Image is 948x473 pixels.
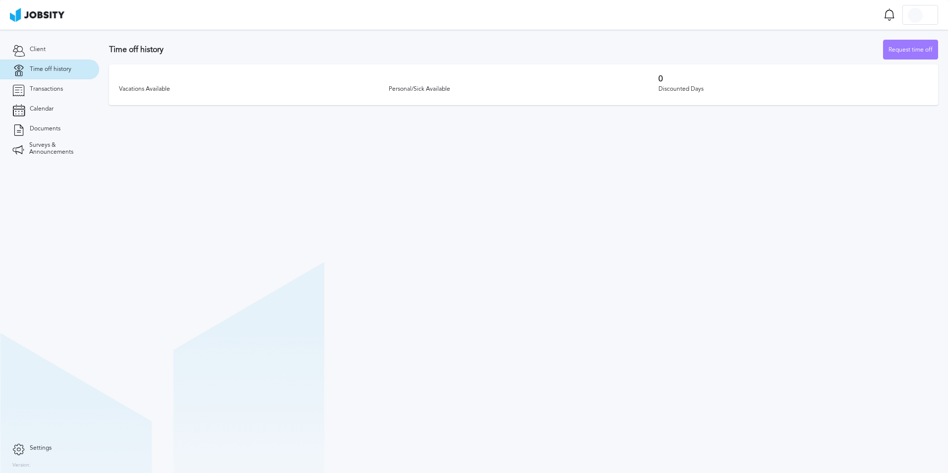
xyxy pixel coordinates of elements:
[883,40,938,59] button: Request time off
[30,106,54,113] span: Calendar
[30,125,60,132] span: Documents
[29,142,87,156] span: Surveys & Announcements
[884,40,938,60] div: Request time off
[10,8,64,22] img: ab4bad089aa723f57921c736e9817d99.png
[119,86,389,93] div: Vacations Available
[12,463,31,469] label: Version:
[30,66,71,73] span: Time off history
[389,86,658,93] div: Personal/Sick Available
[658,74,928,83] h3: 0
[30,46,46,53] span: Client
[658,86,928,93] div: Discounted Days
[109,45,883,54] h3: Time off history
[30,445,52,452] span: Settings
[30,86,63,93] span: Transactions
